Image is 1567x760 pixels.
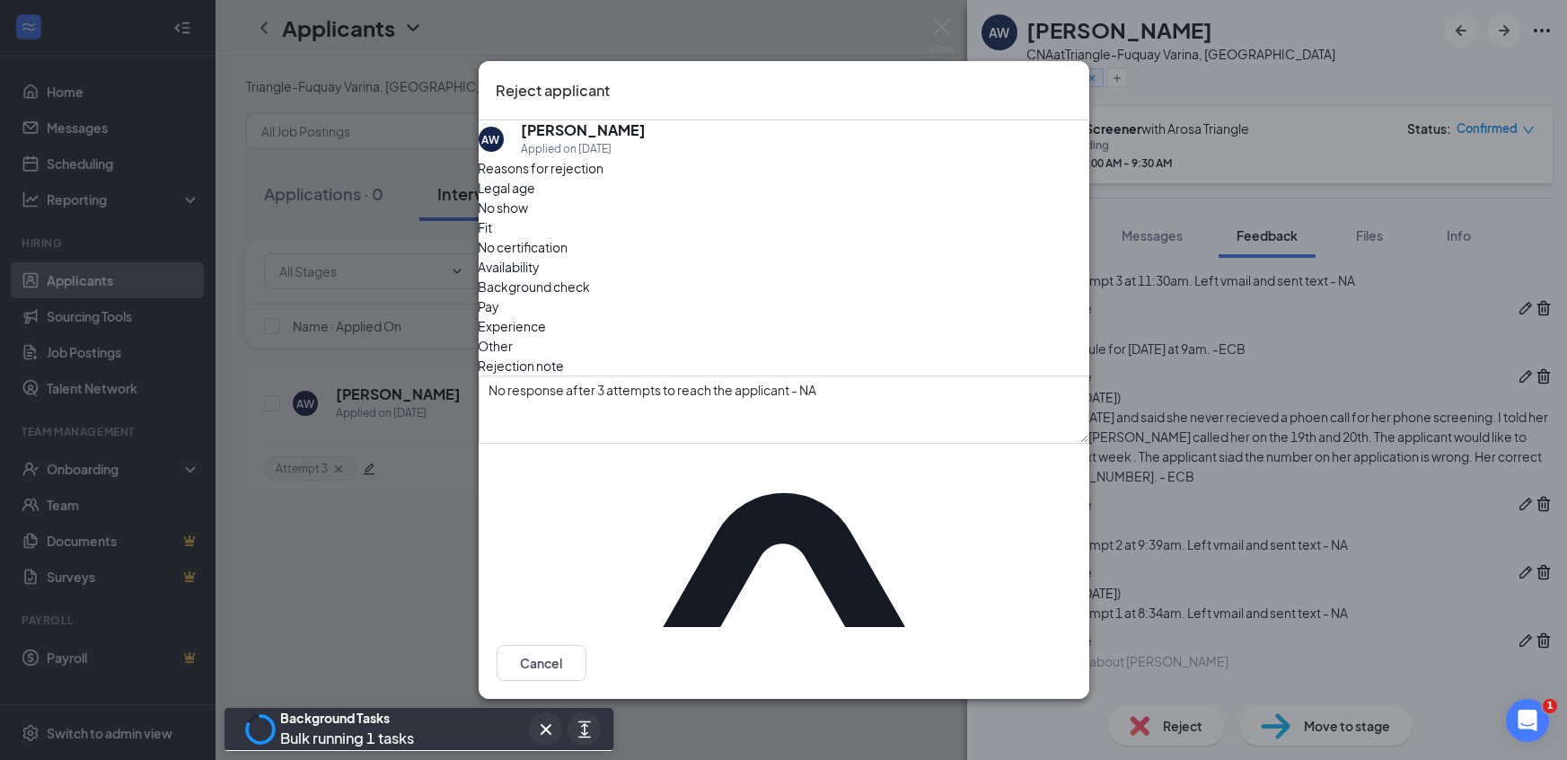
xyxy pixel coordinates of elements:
[479,257,541,277] span: Availability
[479,237,568,257] span: No certification
[574,719,595,740] svg: ArrowsExpand
[479,376,1089,444] textarea: No response after 3 attempts to reach the applicant - NA
[497,645,586,681] button: Cancel
[1506,699,1549,742] iframe: Intercom live chat
[280,709,414,727] div: Background Tasks
[479,160,604,176] span: Reasons for rejection
[522,140,647,158] div: Applied on [DATE]
[479,198,529,217] span: No show
[280,729,414,747] span: Bulk running 1 tasks
[479,178,536,198] span: Legal age
[1543,699,1557,713] span: 1
[479,316,547,336] span: Experience
[535,719,557,740] svg: Cross
[497,79,611,102] h3: Reject applicant
[479,296,500,316] span: Pay
[479,358,565,374] span: Rejection note
[522,120,647,140] h5: [PERSON_NAME]
[479,336,514,356] span: Other
[479,217,493,237] span: Fit
[482,132,500,147] div: AW
[479,277,591,296] span: Background check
